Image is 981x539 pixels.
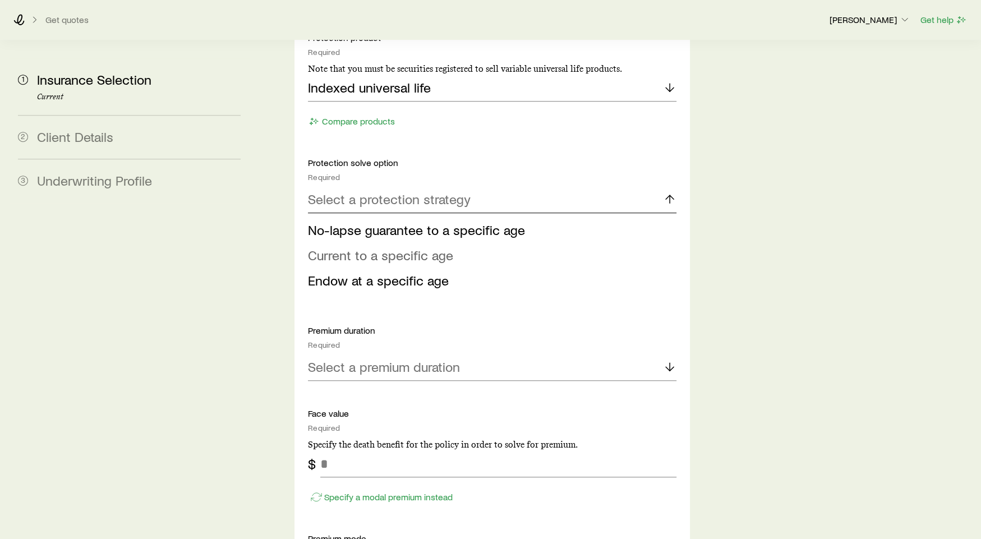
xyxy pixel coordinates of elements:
button: Get help [920,13,968,26]
span: No-lapse guarantee to a specific age [308,222,525,238]
button: [PERSON_NAME] [829,13,911,27]
div: Required [308,340,676,349]
p: Select a protection strategy [308,191,471,207]
p: Face value [308,408,676,419]
p: Indexed universal life [308,80,431,95]
p: Specify the death benefit for the policy in order to solve for premium. [308,439,676,450]
span: 3 [18,176,28,186]
span: 1 [18,75,28,85]
span: Current to a specific age [308,247,453,263]
span: Insurance Selection [37,71,151,87]
button: Compare products [308,115,395,128]
li: Current to a specific age [308,243,670,268]
div: Required [308,48,676,57]
p: Protection solve option [308,157,676,168]
span: 2 [18,132,28,142]
li: No-lapse guarantee to a specific age [308,218,670,243]
button: Get quotes [45,15,89,25]
p: Select a premium duration [308,359,460,375]
p: [PERSON_NAME] [830,14,910,25]
p: Note that you must be securities registered to sell variable universal life products. [308,63,676,75]
span: Underwriting Profile [37,172,152,188]
div: Required [308,423,676,432]
button: Specify a modal premium instead [308,491,453,504]
p: Current [37,93,241,102]
div: Required [308,173,676,182]
li: Endow at a specific age [308,268,670,293]
span: Client Details [37,128,113,145]
p: Premium duration [308,325,676,336]
span: Endow at a specific age [308,272,449,288]
div: $ [308,456,316,472]
p: Specify a modal premium instead [324,491,453,503]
